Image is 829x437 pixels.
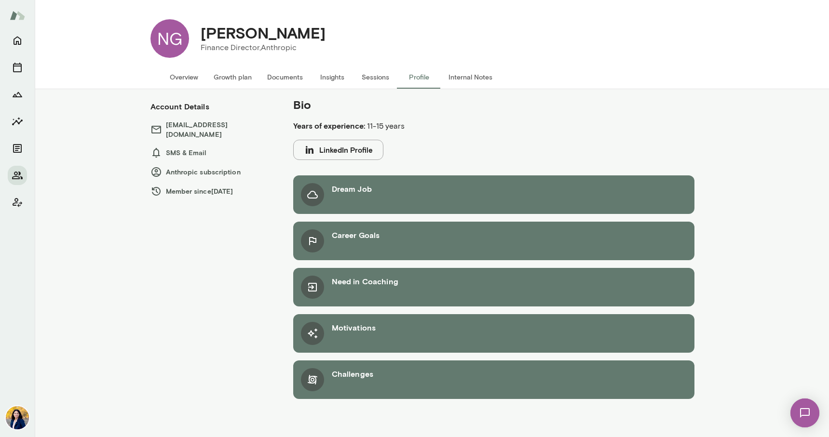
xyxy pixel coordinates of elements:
button: Sessions [354,66,397,89]
button: Growth plan [206,66,259,89]
button: Client app [8,193,27,212]
button: LinkedIn Profile [293,140,383,160]
h4: [PERSON_NAME] [201,24,326,42]
h5: Bio [293,97,617,112]
button: Growth Plan [8,85,27,104]
button: Insights [311,66,354,89]
h6: Member since [DATE] [150,185,274,197]
button: Documents [8,139,27,158]
h6: SMS & Email [150,147,274,159]
button: Profile [397,66,441,89]
button: Internal Notes [441,66,500,89]
img: Mento [10,6,25,25]
h6: Dream Job [332,183,372,195]
button: Insights [8,112,27,131]
h6: Motivations [332,322,376,333]
p: 11-15 years [293,120,617,132]
button: Home [8,31,27,50]
button: Sessions [8,58,27,77]
img: Jaya Jaware [6,406,29,429]
h6: [EMAIL_ADDRESS][DOMAIN_NAME] [150,120,274,139]
button: Members [8,166,27,185]
p: Finance Director, Anthropic [201,42,326,53]
div: NG [150,19,189,58]
h6: Need in Coaching [332,276,398,287]
h6: Career Goals [332,229,380,241]
h6: Challenges [332,368,374,380]
h6: Account Details [150,101,209,112]
button: Overview [162,66,206,89]
h6: Anthropic subscription [150,166,274,178]
b: Years of experience: [293,121,365,130]
button: Documents [259,66,311,89]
